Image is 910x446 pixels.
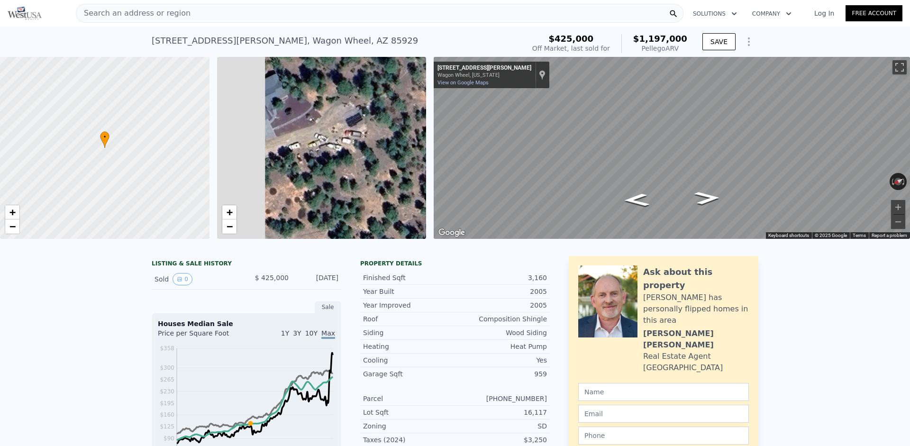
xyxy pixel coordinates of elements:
button: Toggle fullscreen view [892,60,907,74]
span: $1,197,000 [633,34,687,44]
img: Pellego [8,7,42,20]
div: Wood Siding [455,328,547,337]
a: Report a problem [872,233,907,238]
button: Company [745,5,799,22]
button: View historical data [173,273,192,285]
span: © 2025 Google [815,233,847,238]
span: 1Y [281,329,289,337]
button: Rotate counterclockwise [890,173,895,190]
div: Composition Shingle [455,314,547,324]
button: Solutions [685,5,745,22]
a: Zoom out [5,219,19,234]
button: Keyboard shortcuts [768,232,809,239]
tspan: $160 [160,411,174,418]
div: Taxes (2024) [363,435,455,445]
input: Phone [578,427,749,445]
tspan: $195 [160,400,174,407]
button: SAVE [702,33,736,50]
div: Ask about this property [643,265,749,292]
div: Sale [315,301,341,313]
div: 2005 [455,287,547,296]
button: Show Options [739,32,758,51]
div: [STREET_ADDRESS][PERSON_NAME] , Wagon Wheel , AZ 85929 [152,34,418,47]
button: Rotate clockwise [902,173,907,190]
button: Reset the view [889,174,908,189]
span: Search an address or region [76,8,191,19]
div: $3,250 [455,435,547,445]
span: $ 425,000 [255,274,289,282]
span: − [226,220,232,232]
div: Street View [434,57,910,239]
span: • [100,133,109,141]
img: Google [436,227,467,239]
div: Pellego ARV [633,44,687,53]
div: Sold [155,273,239,285]
div: • [100,131,109,148]
div: Roof [363,314,455,324]
tspan: $90 [164,435,174,442]
a: View on Google Maps [437,80,489,86]
div: [PHONE_NUMBER] [455,394,547,403]
a: Open this area in Google Maps (opens a new window) [436,227,467,239]
div: Parcel [363,394,455,403]
div: Yes [455,355,547,365]
div: [STREET_ADDRESS][PERSON_NAME] [437,64,531,72]
div: Lot Sqft [363,408,455,417]
tspan: $265 [160,376,174,383]
span: 3Y [293,329,301,337]
div: 16,117 [455,408,547,417]
span: Max [321,329,335,339]
tspan: $230 [160,388,174,395]
a: Zoom out [222,219,237,234]
div: Real Estate Agent [643,351,711,362]
div: Zoning [363,421,455,431]
input: Email [578,405,749,423]
span: 10Y [305,329,318,337]
a: Zoom in [222,205,237,219]
div: Garage Sqft [363,369,455,379]
div: Heat Pump [455,342,547,351]
div: SD [455,421,547,431]
a: Log In [803,9,846,18]
div: 3,160 [455,273,547,282]
span: $425,000 [549,34,594,44]
div: Map [434,57,910,239]
div: Price per Square Foot [158,328,246,344]
div: Off Market, last sold for [532,44,610,53]
div: Siding [363,328,455,337]
div: Houses Median Sale [158,319,335,328]
a: Show location on map [539,70,546,80]
div: [GEOGRAPHIC_DATA] [643,362,723,373]
div: Property details [360,260,550,267]
button: Zoom in [891,200,905,214]
span: − [9,220,16,232]
tspan: $300 [160,364,174,371]
div: 2005 [455,300,547,310]
span: + [9,206,16,218]
div: 959 [455,369,547,379]
div: Year Improved [363,300,455,310]
a: Zoom in [5,205,19,219]
input: Name [578,383,749,401]
a: Terms (opens in new tab) [853,233,866,238]
tspan: $358 [160,345,174,352]
div: Wagon Wheel, [US_STATE] [437,72,531,78]
a: Free Account [846,5,902,21]
path: Go Northeast, Leo Ln [613,191,660,209]
div: [DATE] [296,273,338,285]
div: [PERSON_NAME] has personally flipped homes in this area [643,292,749,326]
div: Heating [363,342,455,351]
div: LISTING & SALE HISTORY [152,260,341,269]
div: Cooling [363,355,455,365]
div: Finished Sqft [363,273,455,282]
div: [PERSON_NAME] [PERSON_NAME] [643,328,749,351]
path: Go Southwest, Leo Ln [683,189,731,208]
button: Zoom out [891,215,905,229]
span: + [226,206,232,218]
div: Year Built [363,287,455,296]
tspan: $125 [160,423,174,430]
